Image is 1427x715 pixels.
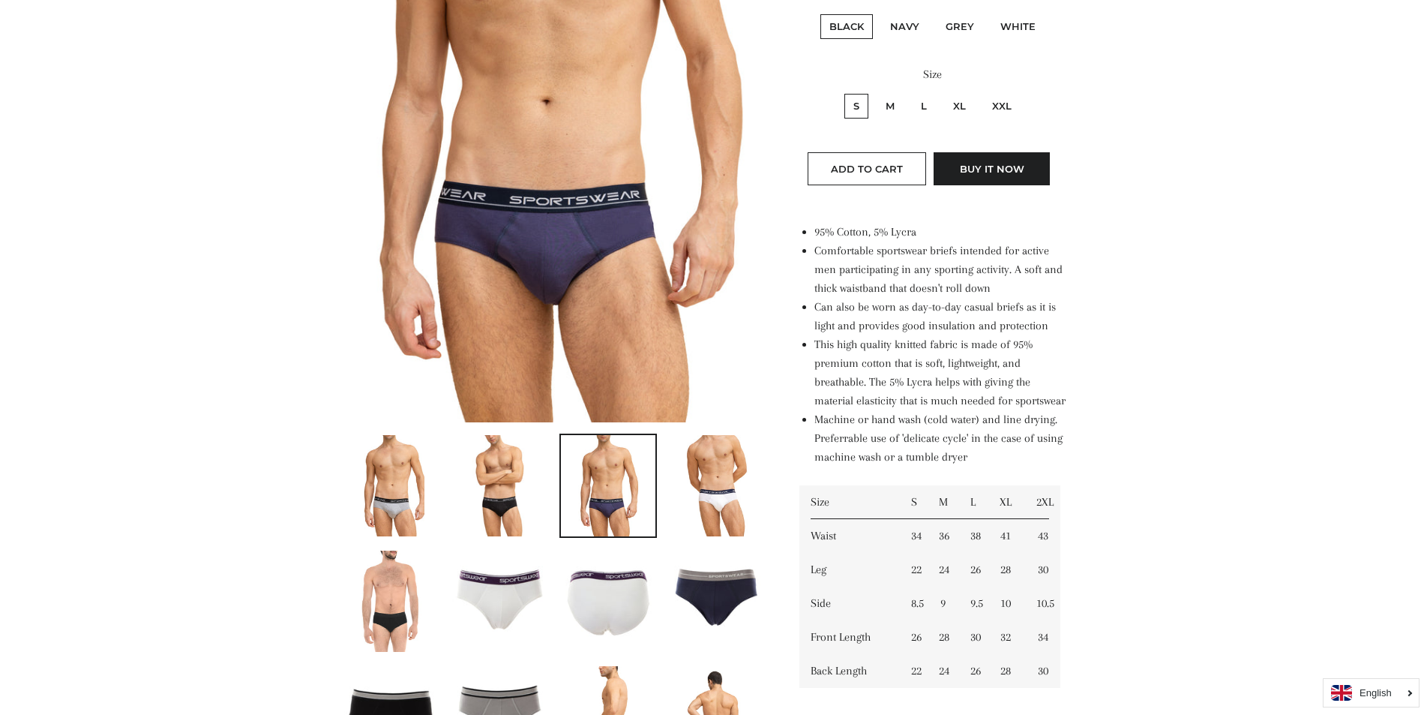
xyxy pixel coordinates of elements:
i: English [1360,688,1392,698]
img: Load image into Gallery viewer, Men&#39;s Sportswear Briefs [357,551,424,652]
label: M [877,94,904,119]
td: 41 [987,519,1025,553]
img: Load image into Gallery viewer, Men&#39;s Sportswear Briefs [452,551,547,645]
span: Can also be worn as day-to-day casual briefs as it is light and provides good insulation and prot... [814,300,1056,332]
td: 24 [928,553,959,587]
label: XXL [983,94,1021,119]
label: White [991,14,1045,39]
td: 26 [900,620,928,654]
label: Grey [937,14,983,39]
td: 34 [1025,620,1060,654]
img: Load image into Gallery viewer, Men&#39;s Sportswear Briefs [459,435,540,536]
label: Navy [881,14,928,39]
td: 30 [1025,654,1060,688]
img: Load image into Gallery viewer, Men&#39;s Sportswear Briefs [561,551,655,645]
img: Load image into Gallery viewer, Men&#39;s Sportswear Briefs [357,435,424,536]
label: XL [944,94,975,119]
td: 34 [900,519,928,553]
a: English [1331,685,1411,701]
td: 26 [959,553,987,587]
td: 26 [959,654,987,688]
span: Add to Cart [831,163,903,175]
td: 30 [1025,553,1060,587]
td: Front Length [799,620,899,654]
td: 24 [928,654,959,688]
td: 28 [928,620,959,654]
td: M [928,485,959,519]
td: 28 [987,654,1025,688]
td: Side [799,587,899,620]
label: Black [820,14,873,39]
td: 38 [959,519,987,553]
label: S [844,94,868,119]
img: Load image into Gallery viewer, Men&#39;s Sportswear Briefs [574,435,642,536]
span: Comfortable sportswear briefs intended for active men participating in any sporting activity. A s... [814,244,1063,295]
td: Back Length [799,654,899,688]
li: Machine or hand wash (cold water) and line drying. Preferrable use of 'delicate cycle' in the cas... [814,410,1066,467]
td: 36 [928,519,959,553]
td: 22 [900,654,928,688]
button: Buy it now [934,152,1050,185]
td: Waist [799,519,899,553]
img: Load image into Gallery viewer, Men&#39;s Sportswear Briefs [670,551,764,645]
label: Size [799,65,1066,84]
td: S [900,485,928,519]
span: 95% Cotton, 5% Lycra [814,225,916,239]
td: L [959,485,987,519]
td: 8.5 [900,587,928,620]
td: 22 [900,553,928,587]
td: 43 [1025,519,1060,553]
td: 9 [928,587,959,620]
td: 10.5 [1025,587,1060,620]
td: 30 [959,620,987,654]
td: 2XL [1025,485,1060,519]
label: L [912,94,936,119]
td: 32 [987,620,1025,654]
td: 9.5 [959,587,987,620]
li: This high quality knitted fabric is made of 95% premium cotton that is soft, lightweight, and bre... [814,335,1066,410]
td: 10 [987,587,1025,620]
img: Load image into Gallery viewer, Men&#39;s Sportswear Briefs [683,435,751,536]
td: 28 [987,553,1025,587]
td: Size [799,485,899,519]
button: Add to Cart [808,152,926,185]
td: Leg [799,553,899,587]
td: XL [987,485,1025,519]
